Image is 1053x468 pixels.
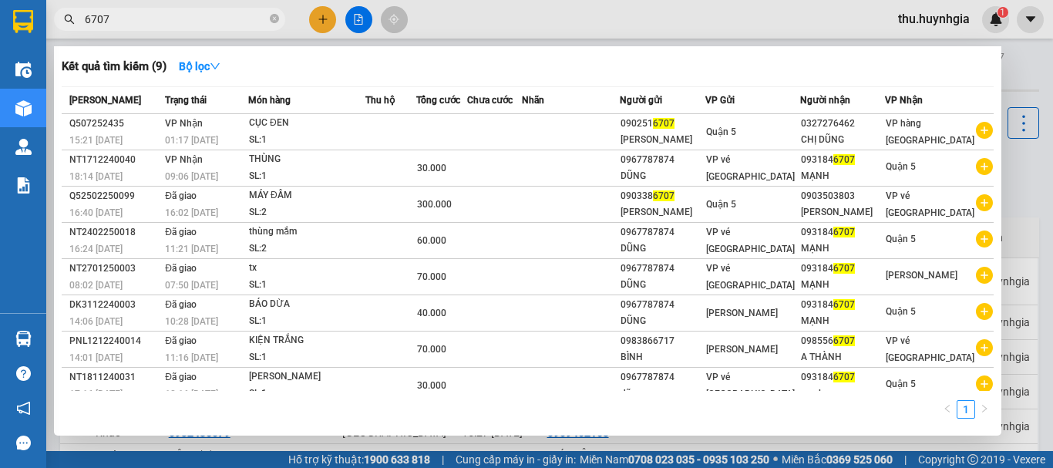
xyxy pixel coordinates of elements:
[417,308,446,318] span: 40.000
[976,122,993,139] span: plus-circle
[249,296,365,313] div: BÁO DỪA
[16,401,31,416] span: notification
[69,188,160,204] div: Q52502250099
[69,369,160,386] div: NT1811240031
[706,154,795,182] span: VP vé [GEOGRAPHIC_DATA]
[833,299,855,310] span: 6707
[249,260,365,277] div: tx
[621,261,705,277] div: 0967787874
[976,267,993,284] span: plus-circle
[833,372,855,382] span: 6707
[69,316,123,327] span: 14:06 [DATE]
[165,135,218,146] span: 01:17 [DATE]
[249,168,365,185] div: SL: 1
[467,95,513,106] span: Chưa cước
[165,118,203,129] span: VP Nhận
[417,199,452,210] span: 300.000
[801,386,885,402] div: mạnh
[801,261,885,277] div: 093184
[621,132,705,148] div: [PERSON_NAME]
[801,224,885,241] div: 093184
[15,100,32,116] img: warehouse-icon
[833,154,855,165] span: 6707
[249,115,365,132] div: CỤC ĐEN
[69,352,123,363] span: 14:01 [DATE]
[800,95,850,106] span: Người nhận
[706,126,736,137] span: Quận 5
[417,163,446,173] span: 30.000
[62,59,167,75] h3: Kết quả tìm kiếm ( 9 )
[706,263,795,291] span: VP vé [GEOGRAPHIC_DATA]
[620,95,662,106] span: Người gửi
[165,190,197,201] span: Đã giao
[69,244,123,254] span: 16:24 [DATE]
[69,280,123,291] span: 08:02 [DATE]
[801,152,885,168] div: 093184
[621,333,705,349] div: 0983866717
[621,313,705,329] div: DŨNG
[621,369,705,386] div: 0967787874
[938,400,957,419] button: left
[165,372,197,382] span: Đã giao
[416,95,460,106] span: Tổng cước
[15,62,32,78] img: warehouse-icon
[957,400,975,419] li: 1
[522,95,544,106] span: Nhãn
[801,369,885,386] div: 093184
[165,207,218,218] span: 16:02 [DATE]
[16,366,31,381] span: question-circle
[976,375,993,392] span: plus-circle
[69,297,160,313] div: DK3112240003
[621,241,705,257] div: DŨNG
[706,308,778,318] span: [PERSON_NAME]
[886,335,974,363] span: VP vé [GEOGRAPHIC_DATA]
[249,187,365,204] div: MÁY ĐẦM
[248,95,291,106] span: Món hàng
[706,227,795,254] span: VP vé [GEOGRAPHIC_DATA]
[69,135,123,146] span: 15:21 [DATE]
[165,154,203,165] span: VP Nhận
[801,132,885,148] div: CHỊ DŨNG
[69,95,141,106] span: [PERSON_NAME]
[249,386,365,402] div: SL: 1
[165,280,218,291] span: 07:50 [DATE]
[165,352,218,363] span: 11:16 [DATE]
[938,400,957,419] li: Previous Page
[706,199,736,210] span: Quận 5
[621,116,705,132] div: 090251
[801,313,885,329] div: MẠNH
[249,224,365,241] div: thùng mắm
[975,400,994,419] button: right
[165,389,218,399] span: 10:16 [DATE]
[165,227,197,237] span: Đã giao
[167,54,233,79] button: Bộ lọcdown
[270,12,279,27] span: close-circle
[16,436,31,450] span: message
[801,188,885,204] div: 0903503803
[621,386,705,402] div: dũng
[270,14,279,23] span: close-circle
[653,190,675,201] span: 6707
[886,161,916,172] span: Quận 5
[976,339,993,356] span: plus-circle
[957,401,974,418] a: 1
[417,380,446,391] span: 30.000
[621,188,705,204] div: 090338
[249,277,365,294] div: SL: 1
[801,297,885,313] div: 093184
[980,404,989,413] span: right
[69,171,123,182] span: 18:14 [DATE]
[69,207,123,218] span: 16:40 [DATE]
[69,333,160,349] div: PNL1212240014
[249,349,365,366] div: SL: 1
[69,224,160,241] div: NT2402250018
[15,331,32,347] img: warehouse-icon
[621,297,705,313] div: 0967787874
[165,263,197,274] span: Đã giao
[249,369,365,386] div: [PERSON_NAME]
[801,333,885,349] div: 098556
[621,349,705,365] div: BÌNH
[13,10,33,33] img: logo-vxr
[885,95,923,106] span: VP Nhận
[705,95,735,106] span: VP Gửi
